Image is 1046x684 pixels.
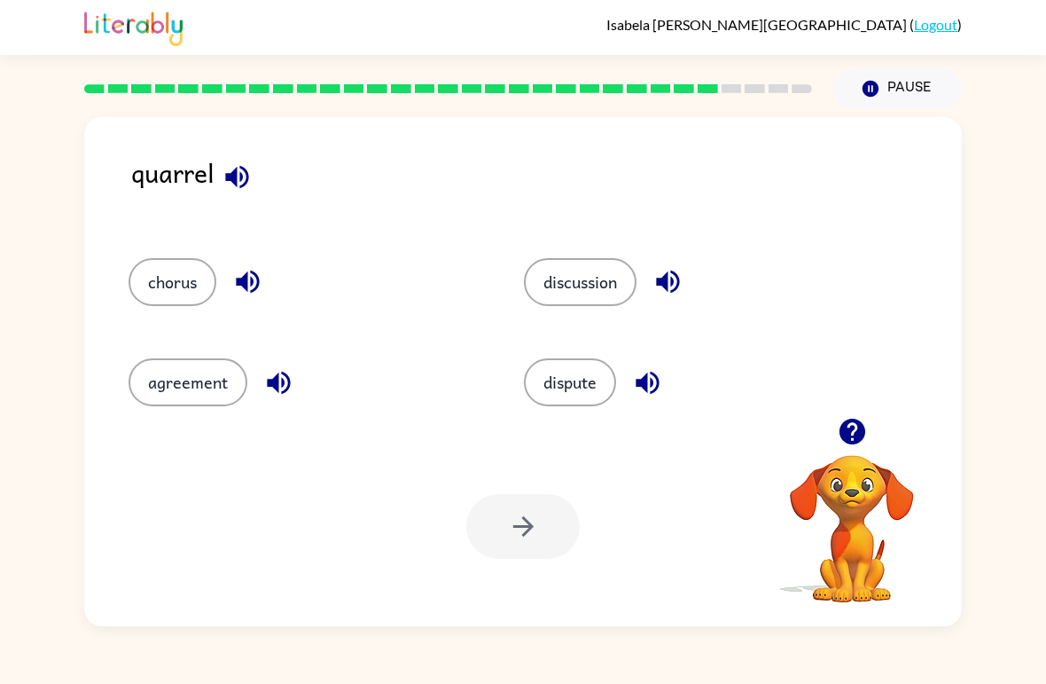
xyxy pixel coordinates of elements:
span: Isabela [PERSON_NAME][GEOGRAPHIC_DATA] [606,16,909,33]
img: Literably [84,7,183,46]
video: Your browser must support playing .mp4 files to use Literably. Please try using another browser. [763,428,941,605]
button: chorus [129,258,216,306]
button: dispute [524,358,616,406]
button: agreement [129,358,247,406]
div: quarrel [131,153,962,223]
button: Pause [833,68,962,109]
div: ( ) [606,16,962,33]
button: discussion [524,258,636,306]
a: Logout [914,16,957,33]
